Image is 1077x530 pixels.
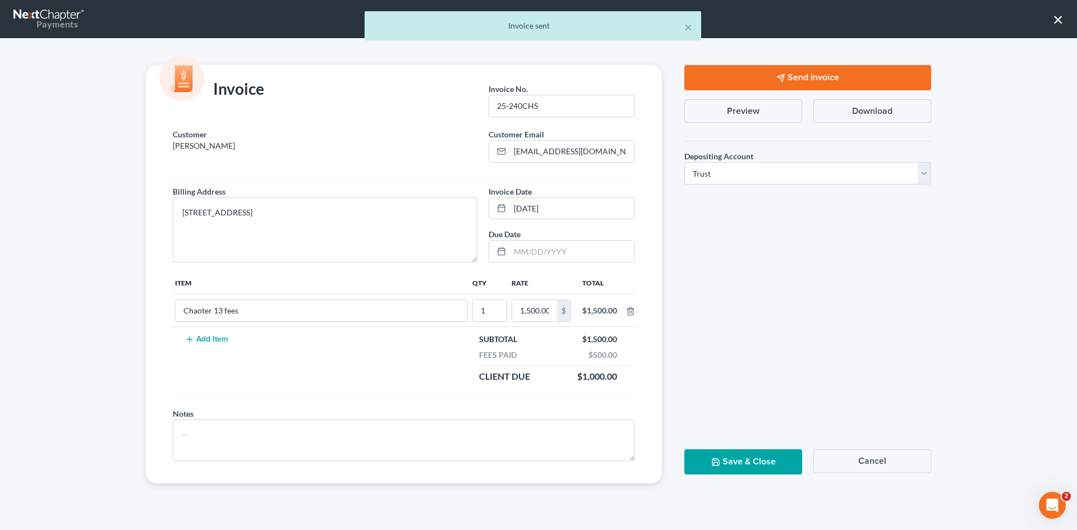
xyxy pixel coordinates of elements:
div: $500.00 [583,349,623,361]
th: Rate [509,271,573,294]
p: [PERSON_NAME] [173,140,477,151]
input: -- [176,300,467,321]
span: Depositing Account [684,151,753,161]
a: Payments [13,6,85,33]
label: Due Date [489,228,521,240]
div: Fees Paid [473,349,522,361]
input: -- [473,300,507,321]
button: Add Item [182,335,231,344]
button: Cancel [813,449,931,473]
input: MM/DD/YYYY [510,198,634,219]
span: Customer Email [489,130,544,139]
div: Subtotal [473,334,523,345]
input: MM/DD/YYYY [510,241,634,262]
label: Notes [173,408,194,420]
button: × [684,20,692,34]
div: $1,500.00 [577,334,623,345]
span: Invoice No. [489,84,528,94]
div: Client Due [473,370,536,383]
img: icon-money-cc55cd5b71ee43c44ef0efbab91310903cbf28f8221dba23c0d5ca797e203e98.svg [159,56,204,101]
div: $ [557,300,570,321]
div: Invoice [167,79,270,101]
button: × [1053,10,1064,28]
button: Send Invoice [684,65,931,90]
div: $1,500.00 [582,305,617,316]
span: Billing Address [173,187,225,196]
button: Download [813,99,931,123]
input: Enter email... [510,141,634,162]
th: Item [173,271,470,294]
button: Preview [684,99,802,123]
th: Qty [470,271,509,294]
input: -- [489,95,634,117]
label: Customer [173,128,207,140]
input: 0.00 [512,300,557,321]
button: Save & Close [684,449,802,474]
span: 2 [1062,492,1071,501]
th: Total [573,271,626,294]
div: Invoice sent [374,20,692,31]
span: Invoice Date [489,187,532,196]
div: $1,000.00 [572,370,623,383]
iframe: Intercom live chat [1039,492,1066,519]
